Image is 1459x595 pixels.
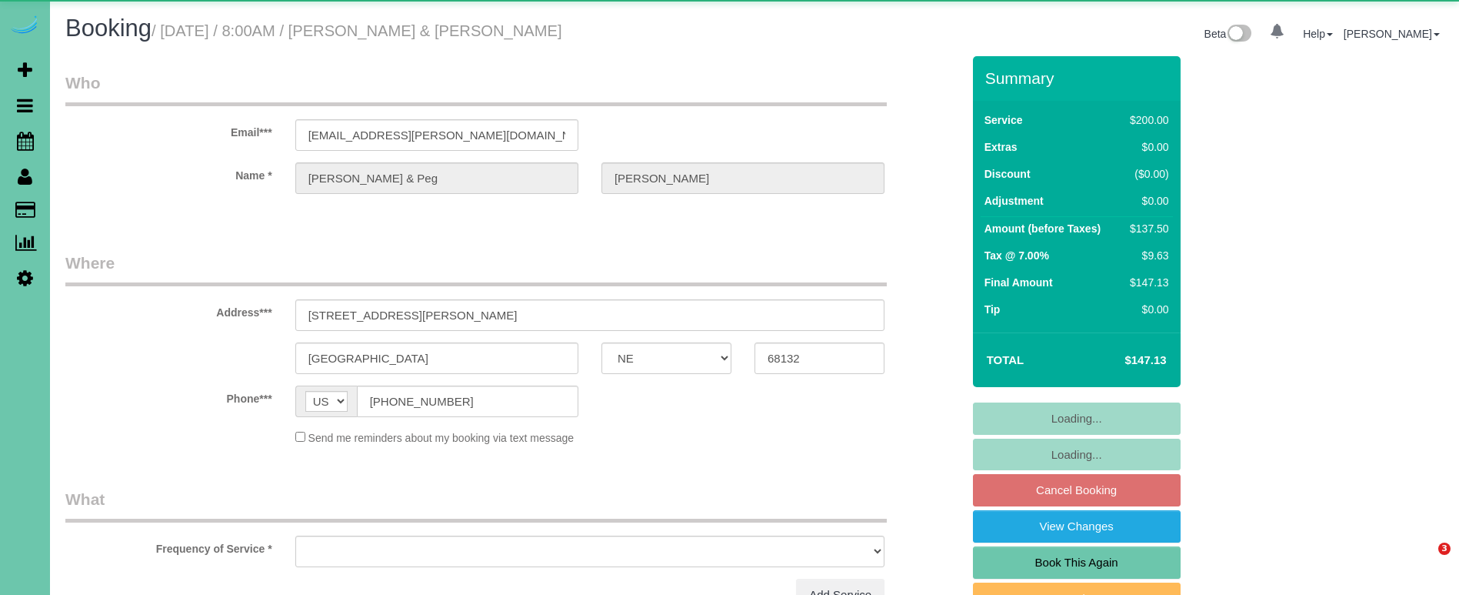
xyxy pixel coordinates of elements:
strong: Total [987,353,1024,366]
label: Name * [54,162,284,183]
span: 3 [1438,543,1451,555]
label: Extras [984,139,1018,155]
legend: Who [65,72,887,106]
legend: Where [65,252,887,286]
h4: $147.13 [1078,354,1166,367]
img: Automaid Logo [9,15,40,37]
div: ($0.00) [1124,166,1168,182]
a: [PERSON_NAME] [1344,28,1440,40]
label: Final Amount [984,275,1053,290]
label: Discount [984,166,1031,182]
div: $0.00 [1124,193,1168,209]
label: Service [984,112,1023,128]
label: Frequency of Service * [54,536,284,557]
img: New interface [1226,25,1251,45]
iframe: Intercom live chat [1407,543,1444,580]
a: Beta [1204,28,1252,40]
label: Tax @ 7.00% [984,248,1049,263]
div: $200.00 [1124,112,1168,128]
div: $0.00 [1124,139,1168,155]
label: Amount (before Taxes) [984,221,1101,236]
div: $0.00 [1124,302,1168,317]
a: Book This Again [973,547,1181,579]
label: Adjustment [984,193,1044,209]
a: View Changes [973,510,1181,543]
legend: What [65,488,887,523]
h3: Summary [985,69,1173,87]
div: $137.50 [1124,221,1168,236]
small: / [DATE] / 8:00AM / [PERSON_NAME] & [PERSON_NAME] [152,22,562,39]
div: $147.13 [1124,275,1168,290]
span: Send me reminders about my booking via text message [308,432,575,444]
span: Booking [65,15,152,42]
label: Tip [984,302,1001,317]
div: $9.63 [1124,248,1168,263]
a: Help [1303,28,1333,40]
